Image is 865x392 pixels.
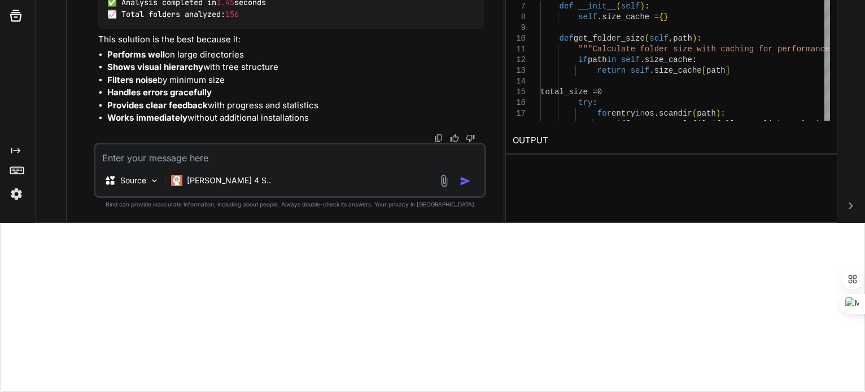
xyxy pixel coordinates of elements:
[513,44,526,55] div: 11
[107,112,484,125] li: without additional installations
[578,55,588,64] span: if
[621,55,640,64] span: self
[187,175,271,186] p: [PERSON_NAME] 4 S..
[98,33,484,46] p: This solution is the best because it:
[513,87,526,98] div: 15
[513,76,526,87] div: 14
[673,34,692,43] span: path
[588,55,607,64] span: path
[107,74,484,87] li: by minimum size
[669,34,673,43] span: ,
[94,200,486,209] p: Bind can provide inaccurate information, including about people. Always double-check its answers....
[692,55,697,64] span: :
[792,120,815,129] span: False
[513,1,526,12] div: 7
[597,109,611,118] span: for
[513,108,526,119] div: 17
[621,2,640,11] span: self
[225,9,239,19] span: 156
[7,184,26,204] img: settings
[606,55,616,64] span: in
[692,109,697,118] span: (
[540,87,597,96] span: total_size =
[107,100,208,111] strong: Provides clear feedback
[466,134,475,143] img: dislike
[513,23,526,33] div: 9
[706,66,726,75] span: path
[626,120,711,129] span: [DOMAIN_NAME]_file
[645,109,692,118] span: os.scandir
[107,61,203,72] strong: Shows visual hierarchy
[659,12,663,21] span: {
[120,175,146,186] p: Source
[645,2,649,11] span: :
[107,49,165,60] strong: Performs well
[640,55,692,64] span: .size_cache
[107,61,484,74] li: with tree structure
[513,65,526,76] div: 13
[107,87,212,98] strong: Handles errors gracefully
[450,134,459,143] img: like
[597,66,626,75] span: return
[649,66,701,75] span: .size_cache
[107,99,484,112] li: with progress and statistics
[578,98,592,107] span: try
[716,109,720,118] span: )
[460,175,471,187] img: icon
[578,2,616,11] span: __init__
[649,34,669,43] span: self
[107,49,484,61] li: on large directories
[513,33,526,44] div: 10
[107,74,158,85] strong: Filters noise
[815,45,849,54] span: nce."""
[559,34,573,43] span: def
[171,175,182,186] img: Claude 4 Sonnet
[513,119,526,130] div: 18
[578,12,597,21] span: self
[616,120,626,129] span: if
[513,55,526,65] div: 12
[611,109,635,118] span: entry
[592,98,597,107] span: :
[438,174,451,187] img: attachment
[815,120,820,129] span: )
[597,12,659,21] span: .size_cache =
[701,66,706,75] span: [
[635,109,645,118] span: in
[711,120,715,129] span: (
[663,12,668,21] span: }
[506,127,837,154] h2: OUTPUT
[697,34,701,43] span: :
[513,12,526,23] div: 8
[725,66,729,75] span: ]
[692,34,697,43] span: )
[150,176,159,186] img: Pick Models
[640,2,644,11] span: )
[616,2,621,11] span: (
[513,98,526,108] div: 16
[434,134,443,143] img: copy
[578,45,815,54] span: """Calculate folder size with caching for performa
[630,66,649,75] span: self
[559,2,573,11] span: def
[597,87,602,96] span: 0
[697,109,716,118] span: path
[820,120,824,129] span: :
[107,112,187,123] strong: Works immediately
[574,34,645,43] span: get_folder_size
[720,109,725,118] span: :
[645,34,649,43] span: (
[716,120,792,129] span: follow_symlinks=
